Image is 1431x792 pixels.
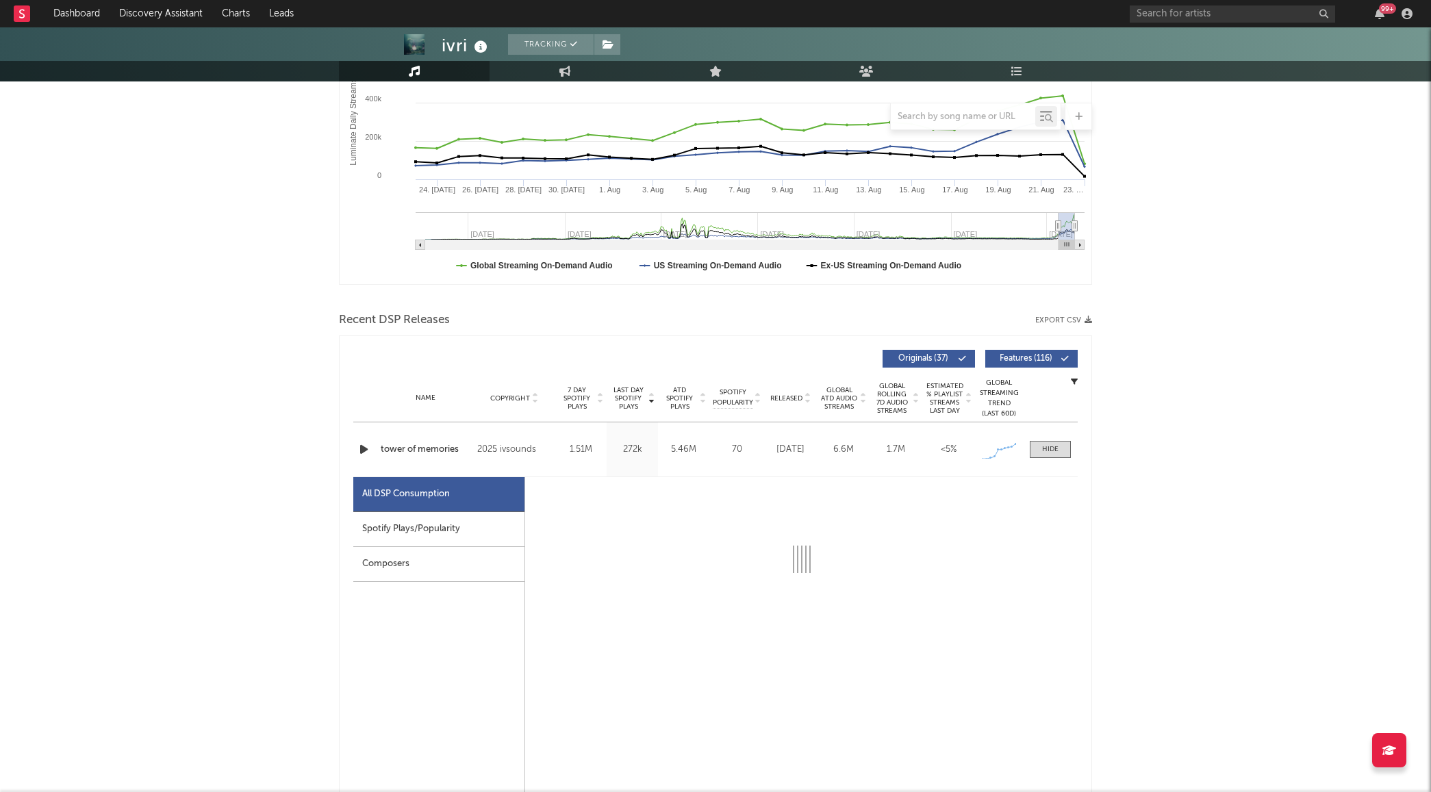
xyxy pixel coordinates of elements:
[891,112,1035,123] input: Search by song name or URL
[978,378,1020,419] div: Global Streaming Trend (Last 60D)
[883,350,975,368] button: Originals(37)
[985,186,1011,194] text: 19. Aug
[899,186,924,194] text: 15. Aug
[365,94,381,103] text: 400k
[349,78,358,165] text: Luminate Daily Streams
[353,512,524,547] div: Spotify Plays/Popularity
[985,350,1078,368] button: Features(116)
[856,186,881,194] text: 13. Aug
[462,186,498,194] text: 26. [DATE]
[340,10,1091,284] svg: Luminate Daily Consumption
[772,186,793,194] text: 9. Aug
[942,186,967,194] text: 17. Aug
[490,394,530,403] span: Copyright
[353,477,524,512] div: All DSP Consumption
[505,186,542,194] text: 28. [DATE]
[642,186,663,194] text: 3. Aug
[353,547,524,582] div: Composers
[508,34,594,55] button: Tracking
[820,443,866,457] div: 6.6M
[661,443,706,457] div: 5.46M
[470,261,613,270] text: Global Streaming On-Demand Audio
[873,382,911,415] span: Global Rolling 7D Audio Streams
[768,443,813,457] div: [DATE]
[559,443,603,457] div: 1.51M
[377,171,381,179] text: 0
[926,382,963,415] span: Estimated % Playlist Streams Last Day
[713,387,753,408] span: Spotify Popularity
[891,355,954,363] span: Originals ( 37 )
[381,393,470,403] div: Name
[661,386,698,411] span: ATD Spotify Plays
[1379,3,1396,14] div: 99 +
[729,186,750,194] text: 7. Aug
[994,355,1057,363] span: Features ( 116 )
[610,443,655,457] div: 272k
[599,186,620,194] text: 1. Aug
[1035,316,1092,324] button: Export CSV
[339,312,450,329] span: Recent DSP Releases
[820,386,858,411] span: Global ATD Audio Streams
[1130,5,1335,23] input: Search for artists
[813,186,838,194] text: 11. Aug
[685,186,707,194] text: 5. Aug
[821,261,962,270] text: Ex-US Streaming On-Demand Audio
[381,443,470,457] a: tower of memories
[654,261,782,270] text: US Streaming On-Demand Audio
[442,34,491,57] div: ivri
[365,133,381,141] text: 200k
[548,186,585,194] text: 30. [DATE]
[1063,186,1083,194] text: 23. …
[610,386,646,411] span: Last Day Spotify Plays
[477,442,552,458] div: 2025 ivsounds
[1028,186,1054,194] text: 21. Aug
[362,486,450,502] div: All DSP Consumption
[1375,8,1384,19] button: 99+
[419,186,455,194] text: 24. [DATE]
[713,443,761,457] div: 70
[873,443,919,457] div: 1.7M
[559,386,595,411] span: 7 Day Spotify Plays
[926,443,972,457] div: <5%
[770,394,802,403] span: Released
